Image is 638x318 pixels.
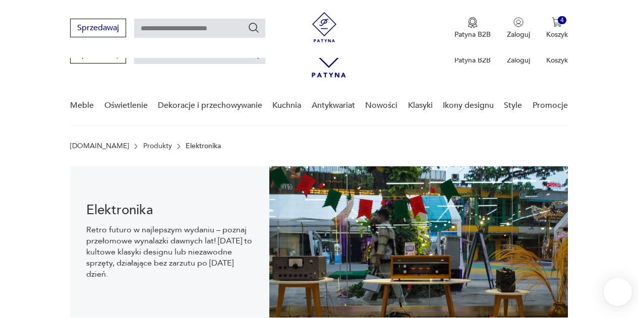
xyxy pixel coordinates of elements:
a: Oświetlenie [104,86,148,125]
a: Nowości [365,86,397,125]
a: [DOMAIN_NAME] [70,142,129,150]
p: Elektronika [186,142,221,150]
a: Kuchnia [272,86,301,125]
a: Meble [70,86,94,125]
button: Zaloguj [507,17,530,39]
a: Ikony designu [443,86,494,125]
div: 4 [558,16,566,25]
a: Klasyki [408,86,433,125]
p: Koszyk [546,55,568,65]
p: Zaloguj [507,30,530,39]
a: Sprzedawaj [70,51,126,58]
button: 4Koszyk [546,17,568,39]
p: Zaloguj [507,55,530,65]
img: 1e2beb14c5b1184affd67b363515b410.jpg [269,166,568,317]
p: Patyna B2B [454,55,491,65]
img: Ikona koszyka [552,17,562,27]
button: Sprzedawaj [70,19,126,37]
button: Patyna B2B [454,17,491,39]
h1: Elektronika [86,204,253,216]
img: Ikona medalu [468,17,478,28]
a: Style [504,86,522,125]
a: Ikona medaluPatyna B2B [454,17,491,39]
iframe: Smartsupp widget button [604,278,632,306]
a: Produkty [143,142,172,150]
a: Sprzedawaj [70,25,126,32]
a: Dekoracje i przechowywanie [158,86,262,125]
p: Koszyk [546,30,568,39]
img: Patyna - sklep z meblami i dekoracjami vintage [309,12,339,42]
img: Ikonka użytkownika [513,17,524,27]
a: Antykwariat [312,86,355,125]
p: Patyna B2B [454,30,491,39]
a: Promocje [533,86,568,125]
p: Retro futuro w najlepszym wydaniu – poznaj przełomowe wynalazki dawnych lat! [DATE] to kultowe kl... [86,224,253,280]
button: Szukaj [248,22,260,34]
